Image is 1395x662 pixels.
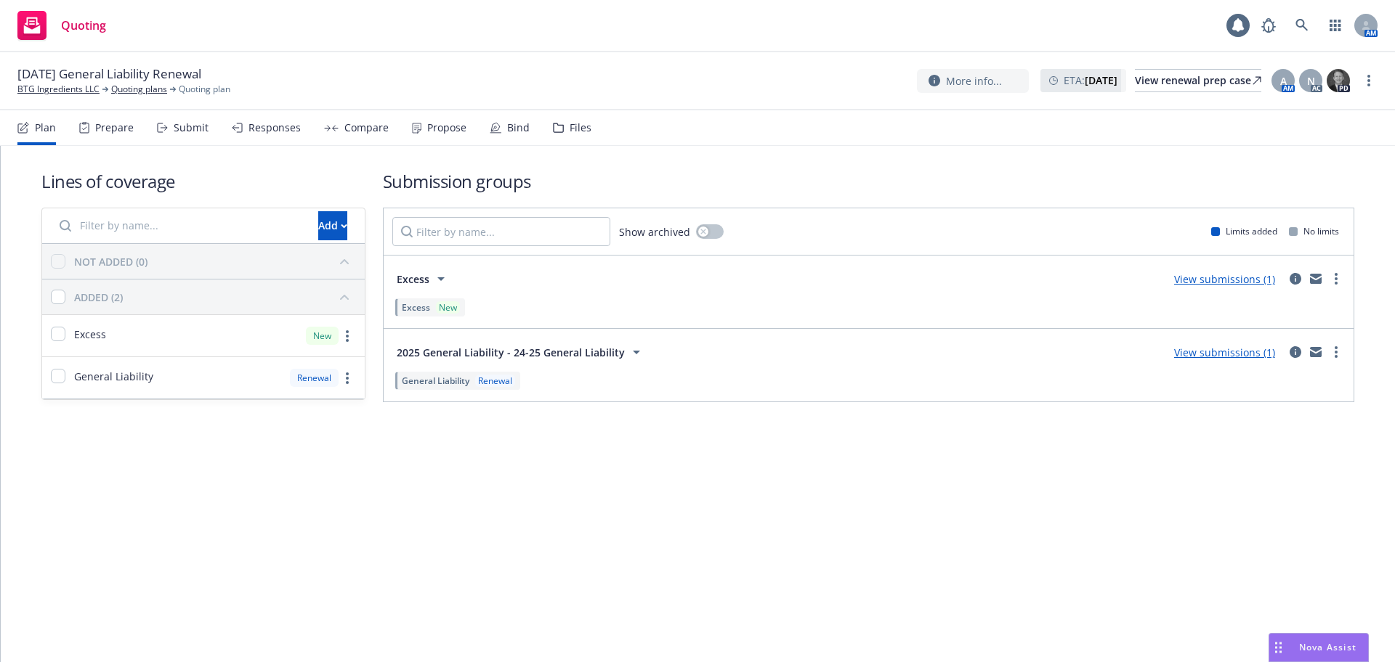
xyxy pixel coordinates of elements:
input: Filter by name... [51,211,310,240]
div: Compare [344,122,389,134]
div: Limits added [1211,225,1277,237]
div: No limits [1289,225,1339,237]
span: Excess [74,327,106,342]
button: ADDED (2) [74,285,356,308]
div: Drag to move [1269,634,1287,661]
div: View renewal prep case [1135,70,1261,91]
a: more [1360,72,1378,89]
a: mail [1307,343,1325,361]
a: View submissions (1) [1174,346,1275,359]
h1: Lines of coverage [41,169,365,193]
div: Renewal [290,369,339,387]
a: more [1327,343,1345,361]
div: New [436,301,460,314]
div: Prepare [95,122,134,134]
div: ADDED (2) [74,290,123,305]
a: circleInformation [1287,343,1304,361]
a: BTG Ingredients LLC [17,83,100,96]
button: 2025 General Liability - 24-25 General Liability [392,338,650,367]
div: Plan [35,122,56,134]
span: 2025 General Liability - 24-25 General Liability [397,345,625,360]
button: More info... [917,69,1029,93]
button: Nova Assist [1269,633,1369,662]
strong: [DATE] [1085,73,1117,87]
div: Submit [174,122,209,134]
div: Add [318,212,347,240]
span: Quoting plan [179,83,230,96]
div: NOT ADDED (0) [74,254,147,269]
a: Search [1287,11,1317,40]
div: Bind [507,122,530,134]
a: Report a Bug [1254,11,1283,40]
div: Propose [427,122,466,134]
span: Quoting [61,20,106,31]
div: Responses [248,122,301,134]
span: N [1307,73,1315,89]
a: View submissions (1) [1174,272,1275,286]
div: New [306,327,339,345]
a: circleInformation [1287,270,1304,287]
button: Excess [392,264,454,293]
input: Filter by name... [392,217,610,246]
span: General Liability [402,375,469,387]
a: more [1327,270,1345,287]
span: A [1280,73,1287,89]
button: NOT ADDED (0) [74,250,356,273]
span: Excess [402,301,430,314]
a: Quoting plans [111,83,167,96]
span: General Liability [74,369,153,384]
span: Show archived [619,224,690,240]
span: More info... [946,73,1002,89]
img: photo [1327,69,1350,92]
span: Excess [397,271,429,287]
span: [DATE] General Liability Renewal [17,65,201,83]
div: Renewal [475,375,515,387]
a: Quoting [12,5,112,46]
div: Files [570,122,591,134]
a: mail [1307,270,1325,287]
span: ETA : [1064,73,1117,88]
h1: Submission groups [383,169,1354,193]
a: more [339,369,356,387]
a: View renewal prep case [1135,69,1261,92]
span: Nova Assist [1299,641,1356,653]
a: more [339,327,356,345]
button: Add [318,211,347,240]
a: Switch app [1321,11,1350,40]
